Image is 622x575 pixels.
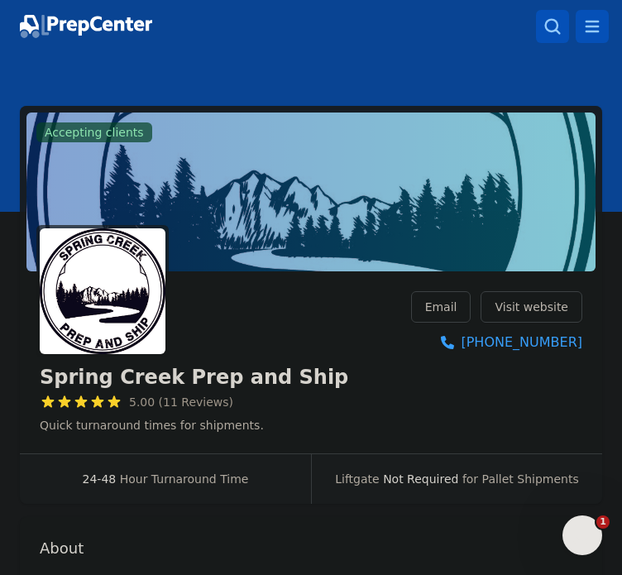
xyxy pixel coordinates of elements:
[596,515,610,529] span: 1
[411,333,582,352] a: [PHONE_NUMBER]
[83,472,117,486] span: 24-48
[36,122,152,142] span: Accepting clients
[462,472,579,486] span: for Pallet Shipments
[20,15,152,38] img: PrepCenter
[40,228,165,354] img: Spring Creek Prep and Ship
[562,515,602,555] iframe: Intercom live chat
[40,537,582,560] h2: About
[335,472,379,486] span: Liftgate
[40,417,348,434] p: Quick turnaround times for shipments.
[411,291,471,323] a: Email
[383,472,458,486] span: Not Required
[120,472,249,486] span: Hour Turnaround Time
[129,394,233,410] span: 5.00 (11 Reviews)
[40,364,348,391] h1: Spring Creek Prep and Ship
[481,291,582,323] a: Visit website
